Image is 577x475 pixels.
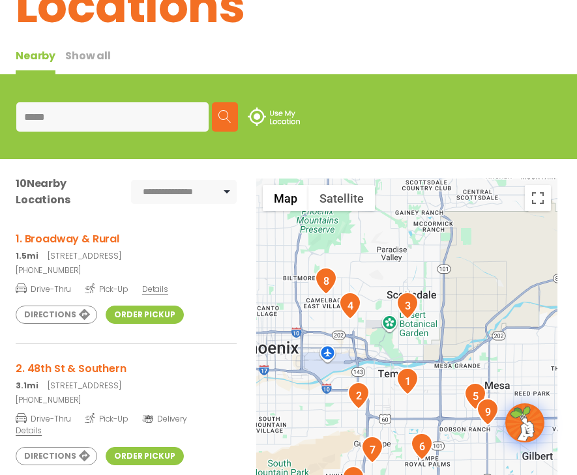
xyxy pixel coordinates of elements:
div: 7 [361,436,383,463]
span: Drive-Thru [16,282,71,295]
div: 2 [348,382,370,409]
div: 6 [411,433,433,460]
span: Pick-Up [85,412,128,425]
span: 10 [16,176,27,191]
img: use-location.svg [248,108,300,126]
div: Nearby [16,48,55,74]
button: Toggle fullscreen view [525,185,551,211]
span: Details [142,283,168,295]
strong: 3.1mi [16,380,38,391]
span: Drive-Thru [16,412,71,425]
a: Drive-Thru Pick-Up Delivery Details [16,409,237,437]
span: Delivery [142,413,187,425]
div: 8 [315,267,337,295]
a: Order Pickup [106,306,183,324]
a: Drive-Thru Pick-Up Details [16,279,237,295]
button: Show street map [263,185,308,211]
p: [STREET_ADDRESS] [16,380,237,392]
div: Tabbed content [16,48,121,74]
div: 9 [477,398,499,425]
button: Show satellite imagery [308,185,375,211]
span: Details [16,425,42,436]
a: Order Pickup [106,447,183,465]
h3: 2. 48th St & Southern [16,360,237,377]
a: 2. 48th St & Southern 3.1mi[STREET_ADDRESS] [16,360,237,392]
img: search.svg [218,110,231,123]
div: 4 [339,292,361,319]
strong: 1.5mi [16,250,38,261]
div: 5 [464,382,486,410]
p: [STREET_ADDRESS] [16,250,237,262]
img: wpChatIcon [507,405,543,441]
a: Directions [16,447,97,465]
a: 1. Broadway & Rural 1.5mi[STREET_ADDRESS] [16,231,237,262]
div: 3 [396,292,419,319]
div: 1 [396,367,419,395]
a: [PHONE_NUMBER] [16,394,237,406]
a: [PHONE_NUMBER] [16,265,237,276]
div: Nearby Locations [16,175,117,208]
a: Directions [16,306,97,324]
button: Show all [65,48,111,74]
span: Pick-Up [85,282,128,295]
h3: 1. Broadway & Rural [16,231,237,247]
